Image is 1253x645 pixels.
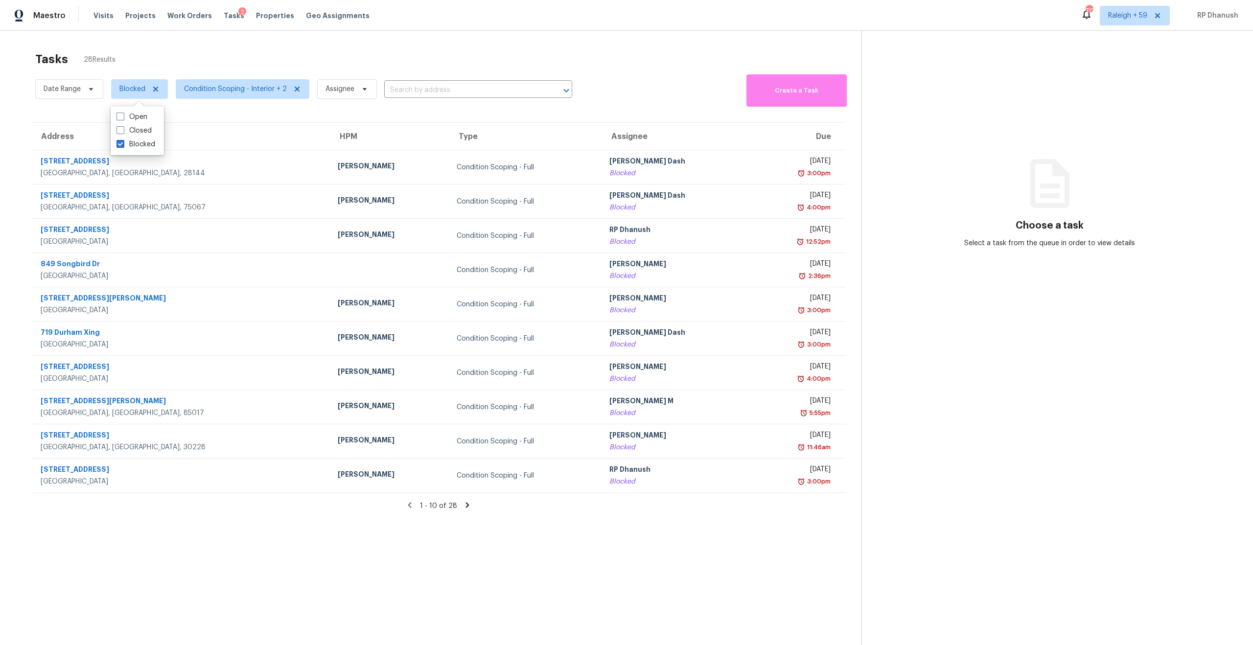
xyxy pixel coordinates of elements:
div: Blocked [609,168,744,178]
div: [PERSON_NAME] [338,298,441,310]
th: Assignee [602,123,752,150]
div: 4:00pm [805,374,831,384]
div: Blocked [609,477,744,486]
div: Condition Scoping - Full [457,197,594,207]
span: Create a Task [751,85,842,96]
div: [DATE] [760,327,831,340]
span: Geo Assignments [306,11,370,21]
div: [STREET_ADDRESS][PERSON_NAME] [41,396,322,408]
div: [DATE] [760,396,831,408]
img: Overdue Alarm Icon [797,168,805,178]
img: Overdue Alarm Icon [798,271,806,281]
div: [GEOGRAPHIC_DATA] [41,271,322,281]
div: [PERSON_NAME] [338,435,441,447]
div: [STREET_ADDRESS] [41,464,322,477]
div: Blocked [609,374,744,384]
div: [PERSON_NAME] Dash [609,190,744,203]
div: [DATE] [760,293,831,305]
div: [DATE] [760,225,831,237]
div: [PERSON_NAME] [609,362,744,374]
img: Overdue Alarm Icon [796,237,804,247]
img: Overdue Alarm Icon [800,408,808,418]
div: Condition Scoping - Full [457,299,594,309]
div: 712 [1086,6,1092,16]
th: Due [752,123,846,150]
div: 5:55pm [808,408,831,418]
div: [DATE] [760,464,831,477]
span: RP Dhanush [1193,11,1238,21]
span: Work Orders [167,11,212,21]
div: 2:36pm [806,271,831,281]
span: Date Range [44,84,81,94]
div: [PERSON_NAME] Dash [609,156,744,168]
div: [PERSON_NAME] [338,367,441,379]
div: 3:00pm [805,168,831,178]
div: 719 Durham Xing [41,327,322,340]
div: Condition Scoping - Full [457,231,594,241]
label: Closed [116,126,152,136]
div: [PERSON_NAME] [338,195,441,207]
span: 28 Results [84,55,116,65]
div: [PERSON_NAME] [338,161,441,173]
label: Open [116,112,147,122]
div: [PERSON_NAME] [338,332,441,345]
div: [GEOGRAPHIC_DATA], [GEOGRAPHIC_DATA], 28144 [41,168,322,178]
div: [PERSON_NAME] [609,259,744,271]
div: [PERSON_NAME] M [609,396,744,408]
button: Open [559,84,573,97]
div: [GEOGRAPHIC_DATA] [41,477,322,486]
span: Visits [93,11,114,21]
div: RP Dhanush [609,225,744,237]
div: [STREET_ADDRESS] [41,362,322,374]
div: [GEOGRAPHIC_DATA] [41,374,322,384]
div: [GEOGRAPHIC_DATA] [41,340,322,349]
div: Condition Scoping - Full [457,265,594,275]
div: [PERSON_NAME] [609,293,744,305]
label: Blocked [116,139,155,149]
span: Projects [125,11,156,21]
div: Blocked [609,237,744,247]
div: [STREET_ADDRESS][PERSON_NAME] [41,293,322,305]
div: [PERSON_NAME] [338,401,441,413]
div: [DATE] [760,430,831,442]
h3: Choose a task [1016,221,1084,230]
div: RP Dhanush [609,464,744,477]
span: Condition Scoping - Interior + 2 [184,84,287,94]
div: 4:00pm [805,203,831,212]
div: [PERSON_NAME] Dash [609,327,744,340]
div: [DATE] [760,259,831,271]
div: Condition Scoping - Full [457,162,594,172]
div: Condition Scoping - Full [457,402,594,412]
img: Overdue Alarm Icon [797,340,805,349]
span: Maestro [33,11,66,21]
h2: Tasks [35,54,68,64]
div: Blocked [609,442,744,452]
div: [STREET_ADDRESS] [41,190,322,203]
div: 849 Songbird Dr [41,259,322,271]
div: [DATE] [760,156,831,168]
div: [GEOGRAPHIC_DATA], [GEOGRAPHIC_DATA], 75067 [41,203,322,212]
span: Tasks [224,12,244,19]
div: Condition Scoping - Full [457,368,594,378]
div: [STREET_ADDRESS] [41,225,322,237]
img: Overdue Alarm Icon [797,442,805,452]
div: 3:00pm [805,340,831,349]
div: Condition Scoping - Full [457,437,594,446]
div: [PERSON_NAME] [609,430,744,442]
th: Address [31,123,330,150]
div: [GEOGRAPHIC_DATA] [41,305,322,315]
img: Overdue Alarm Icon [797,477,805,486]
div: 12:52pm [804,237,831,247]
div: [STREET_ADDRESS] [41,430,322,442]
div: Blocked [609,408,744,418]
img: Overdue Alarm Icon [797,374,805,384]
div: [GEOGRAPHIC_DATA] [41,237,322,247]
div: Select a task from the queue in order to view details [956,238,1144,248]
div: [GEOGRAPHIC_DATA], [GEOGRAPHIC_DATA], 85017 [41,408,322,418]
div: [STREET_ADDRESS] [41,156,322,168]
div: [PERSON_NAME] [338,230,441,242]
div: Blocked [609,271,744,281]
div: Condition Scoping - Full [457,471,594,481]
th: Type [449,123,602,150]
div: [DATE] [760,190,831,203]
